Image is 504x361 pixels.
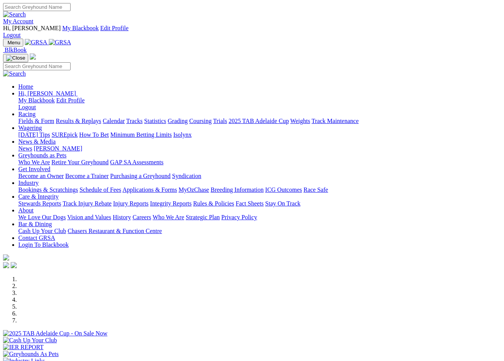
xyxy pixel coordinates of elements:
[113,200,148,207] a: Injury Reports
[18,118,54,124] a: Fields & Form
[11,262,17,268] img: twitter.svg
[110,131,172,138] a: Minimum Betting Limits
[122,186,177,193] a: Applications & Forms
[173,131,192,138] a: Isolynx
[6,55,25,61] img: Close
[18,131,501,138] div: Wagering
[211,186,264,193] a: Breeding Information
[3,254,9,261] img: logo-grsa-white.png
[3,330,108,337] img: 2025 TAB Adelaide Cup - On Sale Now
[172,173,201,179] a: Syndication
[68,228,162,234] a: Chasers Restaurant & Function Centre
[18,90,76,97] span: Hi, [PERSON_NAME]
[3,344,43,351] img: IER REPORT
[221,214,257,220] a: Privacy Policy
[179,186,209,193] a: MyOzChase
[18,214,501,221] div: About
[18,118,501,125] div: Racing
[168,118,188,124] a: Grading
[213,118,227,124] a: Trials
[18,145,32,152] a: News
[25,39,47,46] img: GRSA
[18,180,39,186] a: Industry
[18,97,55,104] a: My Blackbook
[18,159,50,165] a: Who We Are
[18,131,50,138] a: [DATE] Tips
[3,54,28,62] button: Toggle navigation
[303,186,328,193] a: Race Safe
[56,97,85,104] a: Edit Profile
[62,25,99,31] a: My Blackbook
[18,173,501,180] div: Get Involved
[18,241,69,248] a: Login To Blackbook
[18,235,55,241] a: Contact GRSA
[49,39,71,46] img: GRSA
[18,90,77,97] a: Hi, [PERSON_NAME]
[3,25,61,31] span: Hi, [PERSON_NAME]
[18,145,501,152] div: News & Media
[126,118,143,124] a: Tracks
[113,214,131,220] a: History
[18,104,36,110] a: Logout
[5,47,27,53] span: BlkBook
[30,53,36,60] img: logo-grsa-white.png
[18,228,66,234] a: Cash Up Your Club
[265,186,302,193] a: ICG Outcomes
[18,83,33,90] a: Home
[3,11,26,18] img: Search
[18,193,59,200] a: Care & Integrity
[144,118,166,124] a: Statistics
[52,131,77,138] a: SUREpick
[290,118,310,124] a: Weights
[3,351,59,358] img: Greyhounds As Pets
[110,159,164,165] a: GAP SA Assessments
[132,214,151,220] a: Careers
[312,118,359,124] a: Track Maintenance
[18,111,35,117] a: Racing
[3,18,34,24] a: My Account
[3,62,71,70] input: Search
[18,152,66,159] a: Greyhounds as Pets
[18,186,501,193] div: Industry
[18,186,78,193] a: Bookings & Scratchings
[103,118,125,124] a: Calendar
[153,214,184,220] a: Who We Are
[18,214,66,220] a: We Love Our Dogs
[18,125,42,131] a: Wagering
[3,25,501,39] div: My Account
[65,173,109,179] a: Become a Trainer
[18,200,501,207] div: Care & Integrity
[110,173,171,179] a: Purchasing a Greyhound
[3,39,23,47] button: Toggle navigation
[18,138,56,145] a: News & Media
[186,214,220,220] a: Strategic Plan
[18,207,34,214] a: About
[8,40,20,45] span: Menu
[67,214,111,220] a: Vision and Values
[3,337,57,344] img: Cash Up Your Club
[18,221,52,227] a: Bar & Dining
[63,200,111,207] a: Track Injury Rebate
[52,159,109,165] a: Retire Your Greyhound
[229,118,289,124] a: 2025 TAB Adelaide Cup
[18,159,501,166] div: Greyhounds as Pets
[3,47,27,53] a: BlkBook
[150,200,192,207] a: Integrity Reports
[3,262,9,268] img: facebook.svg
[3,32,21,38] a: Logout
[265,200,300,207] a: Stay On Track
[18,173,64,179] a: Become an Owner
[18,166,50,172] a: Get Involved
[18,200,61,207] a: Stewards Reports
[236,200,264,207] a: Fact Sheets
[56,118,101,124] a: Results & Replays
[189,118,212,124] a: Coursing
[18,97,501,111] div: Hi, [PERSON_NAME]
[193,200,234,207] a: Rules & Policies
[100,25,129,31] a: Edit Profile
[34,145,82,152] a: [PERSON_NAME]
[18,228,501,235] div: Bar & Dining
[3,70,26,77] img: Search
[3,3,71,11] input: Search
[79,186,121,193] a: Schedule of Fees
